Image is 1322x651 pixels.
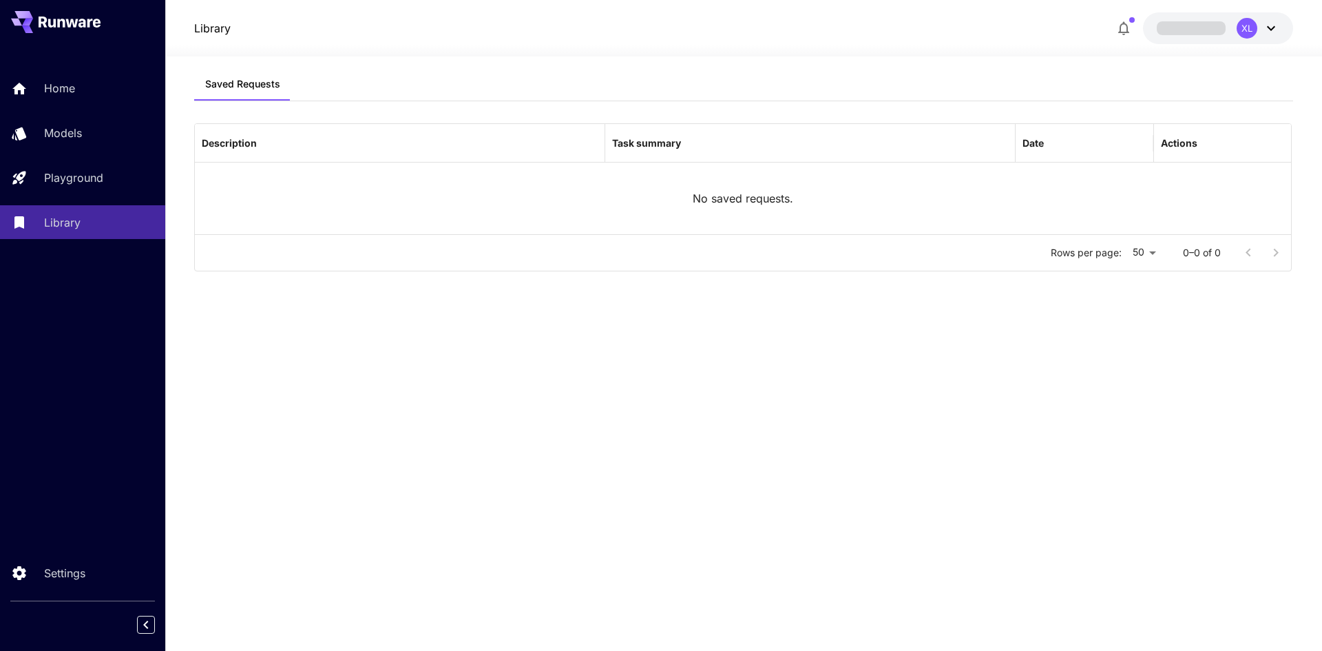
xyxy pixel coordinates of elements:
a: Library [194,20,231,37]
button: Collapse sidebar [137,616,155,634]
span: Saved Requests [205,78,280,90]
p: Rows per page: [1051,246,1122,260]
p: Settings [44,565,85,581]
button: XL [1143,12,1293,44]
p: Library [44,214,81,231]
p: No saved requests. [693,190,793,207]
p: Playground [44,169,103,186]
div: Task summary [612,137,681,149]
div: Actions [1161,137,1197,149]
div: XL [1237,18,1257,39]
nav: breadcrumb [194,20,231,37]
div: 50 [1127,242,1161,262]
p: Home [44,80,75,96]
p: Models [44,125,82,141]
p: 0–0 of 0 [1183,246,1221,260]
div: Collapse sidebar [147,612,165,637]
div: Description [202,137,257,149]
div: Date [1022,137,1044,149]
